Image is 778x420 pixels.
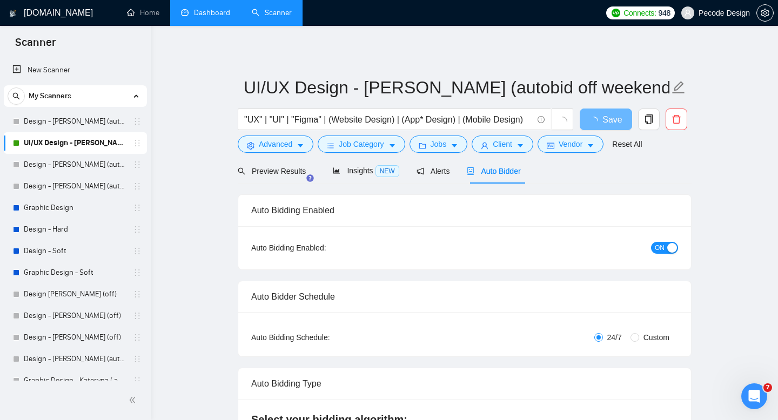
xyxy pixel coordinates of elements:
span: Save [602,113,622,126]
span: holder [133,376,142,385]
span: My Scanners [29,85,71,107]
span: Custom [639,331,674,343]
span: idcard [547,141,554,150]
span: loading [558,117,567,126]
span: robot [467,167,474,175]
span: delete [666,114,687,124]
span: Advanced [259,138,292,150]
span: Auto Bidder [467,167,520,175]
a: searchScanner [252,8,292,17]
button: userClientcaret-down [472,136,533,153]
a: Graphic Design [24,197,126,219]
span: holder [133,290,142,299]
img: logo [9,5,17,22]
span: Insights [333,166,399,175]
span: edit [672,80,686,94]
a: homeHome [127,8,159,17]
span: loading [589,117,602,125]
div: Tooltip anchor [305,173,315,183]
li: New Scanner [4,59,147,81]
span: Vendor [559,138,582,150]
span: Alerts [417,167,450,175]
input: Search Freelance Jobs... [244,113,533,126]
span: ON [655,242,665,254]
button: folderJobscaret-down [410,136,468,153]
button: search [8,87,25,105]
a: Design - [PERSON_NAME] (autobid off) [24,348,126,370]
a: Design - [PERSON_NAME] (autobid off) [24,111,126,132]
img: upwork-logo.png [612,9,620,17]
span: user [481,141,488,150]
a: Graphic Design - Kateryna ( autobid off) [24,370,126,391]
button: Save [580,109,632,130]
button: barsJob Categorycaret-down [318,136,405,153]
span: 948 [659,7,670,19]
span: caret-down [587,141,594,150]
span: holder [133,355,142,363]
span: search [238,167,245,175]
span: holder [133,225,142,234]
button: copy [638,109,660,130]
span: holder [133,182,142,191]
a: UI/UX Design - [PERSON_NAME] (autobid on weekends) [24,132,126,154]
a: Design - Hard [24,219,126,240]
button: idcardVendorcaret-down [538,136,603,153]
a: Design [PERSON_NAME] (off) [24,283,126,305]
span: caret-down [388,141,396,150]
span: caret-down [517,141,524,150]
span: caret-down [297,141,304,150]
span: holder [133,247,142,255]
a: Design - [PERSON_NAME] (off) [24,327,126,348]
a: setting [756,9,774,17]
span: setting [757,9,773,17]
div: Auto Bidder Schedule [251,281,678,312]
iframe: Intercom live chat [741,383,767,409]
a: Graphic Design - Soft [24,262,126,283]
a: Design - [PERSON_NAME] (autobid off) [24,154,126,175]
div: Auto Bidding Type [251,368,678,399]
div: Auto Bidding Enabled: [251,242,393,254]
span: double-left [129,395,139,405]
button: settingAdvancedcaret-down [238,136,313,153]
span: holder [133,268,142,277]
span: folder [419,141,426,150]
a: Reset All [612,138,642,150]
span: Client [493,138,512,150]
span: bars [327,141,334,150]
button: delete [666,109,687,130]
a: Design - Soft [24,240,126,262]
span: info-circle [538,116,545,123]
span: holder [133,139,142,147]
span: 7 [763,383,772,392]
input: Scanner name... [244,74,669,101]
span: copy [639,114,659,124]
span: holder [133,160,142,169]
span: setting [247,141,254,150]
span: Jobs [431,138,447,150]
span: 24/7 [603,331,626,343]
span: holder [133,311,142,320]
span: area-chart [333,167,340,174]
a: Design - [PERSON_NAME] (off) [24,305,126,327]
div: Auto Bidding Enabled [251,195,678,226]
span: Connects: [623,7,656,19]
span: NEW [375,165,399,177]
span: Preview Results [238,167,316,175]
span: caret-down [451,141,458,150]
div: Auto Bidding Schedule: [251,331,393,343]
span: Job Category [339,138,384,150]
a: New Scanner [12,59,138,81]
span: user [684,9,692,17]
span: search [8,92,24,100]
a: Design - [PERSON_NAME] (autobid off) [24,175,126,197]
span: Scanner [6,35,64,57]
button: setting [756,4,774,22]
a: dashboardDashboard [181,8,230,17]
span: notification [417,167,424,175]
span: holder [133,117,142,126]
span: holder [133,204,142,212]
span: holder [133,333,142,342]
